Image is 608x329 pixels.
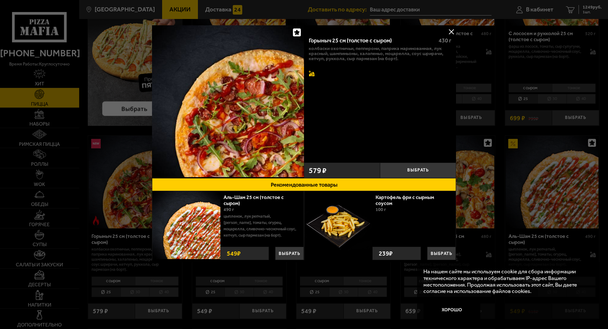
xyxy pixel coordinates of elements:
div: Горыныч 25 см (толстое с сыром) [309,37,433,44]
a: Горыныч 25 см (толстое с сыром) [152,25,304,178]
strong: 549 ₽ [225,247,242,260]
span: 579 ₽ [309,167,326,174]
button: Хорошо [423,301,480,320]
p: колбаски Охотничьи, пепперони, паприка маринованная, лук красный, шампиньоны, халапеньо, моцарелл... [309,46,451,61]
button: Выбрать [275,247,304,260]
strong: 239 ₽ [377,247,394,260]
span: 490 г [224,207,234,212]
span: 100 г [376,207,386,212]
p: цыпленок, лук репчатый, [PERSON_NAME], томаты, огурец, моцарелла, сливочно-чесночный соус, кетчуп... [224,213,299,239]
span: 430 г [439,37,451,44]
button: Рекомендованные товары [152,178,456,191]
p: На нашем сайте мы используем cookie для сбора информации технического характера и обрабатываем IP... [423,268,589,295]
img: Горыныч 25 см (толстое с сыром) [152,25,304,177]
button: Выбрать [380,163,456,178]
a: Картофель фри с сырным соусом [376,194,434,206]
a: Аль-Шам 25 см (толстое с сыром) [224,194,284,206]
button: Выбрать [427,247,456,260]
